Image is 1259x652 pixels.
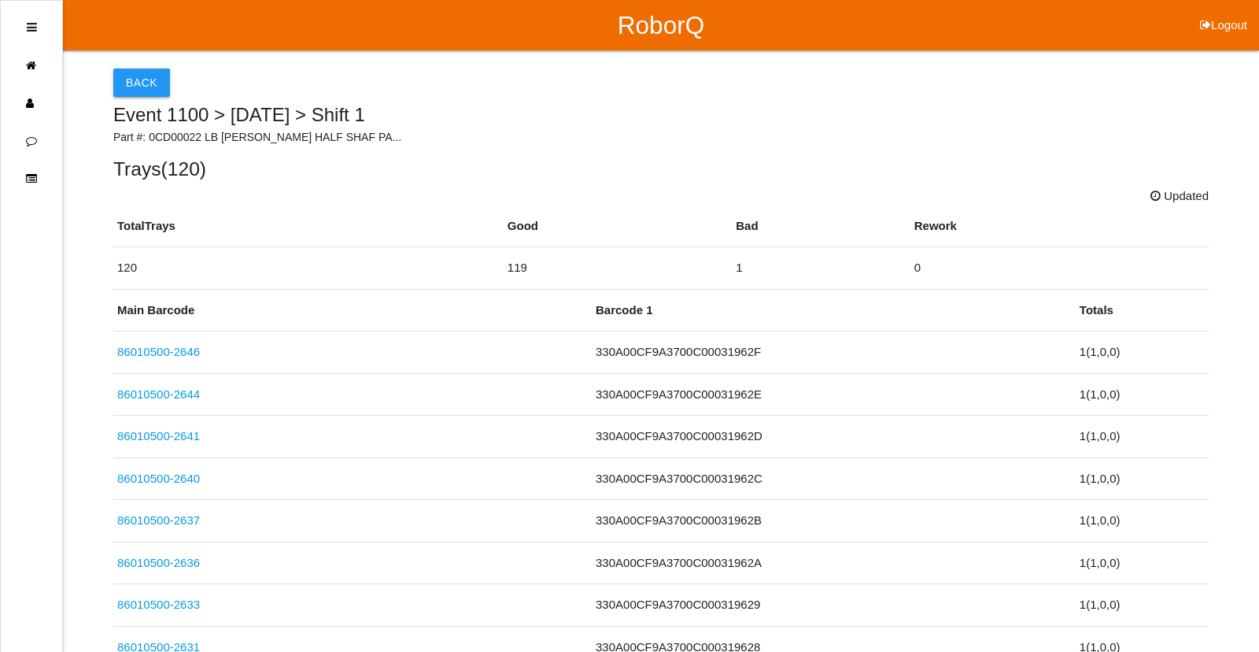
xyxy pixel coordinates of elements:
p: Part #: 0CD00022 LB [PERSON_NAME] HALF SHAF PA... [113,129,1209,146]
th: Barcode 1 [592,290,1076,332]
a: 86010500-2641 [117,429,200,443]
li: Feedback [1,122,62,160]
li: Profile [1,84,62,122]
td: 1 ( 1 , 0 , 0 ) [1076,373,1209,416]
div: Open [27,9,37,46]
td: 1 [732,247,910,290]
span: Updated [1150,187,1209,206]
td: 120 [113,247,504,290]
th: Totals [1076,290,1209,332]
th: Good [504,206,732,247]
a: 86010500-2646 [117,345,200,358]
td: 330A00CF9A3700C00031962F [592,332,1076,374]
a: 86010500-2633 [117,598,200,611]
th: Main Barcode [113,290,592,332]
td: 1 ( 1 , 0 , 0 ) [1076,500,1209,543]
td: 330A00CF9A3700C00031962A [592,542,1076,584]
td: 119 [504,247,732,290]
a: 86010500-2640 [117,472,200,485]
th: Total Trays [113,206,504,247]
h5: Event 1100 > [DATE] > Shift 1 [113,105,1209,125]
td: 0 [910,247,1209,290]
a: 86010500-2636 [117,556,200,569]
td: 1 ( 1 , 0 , 0 ) [1076,458,1209,500]
td: 330A00CF9A3700C00031962D [592,416,1076,458]
td: 330A00CF9A3700C00031962C [592,458,1076,500]
td: 1 ( 1 , 0 , 0 ) [1076,332,1209,374]
td: 1 ( 1 , 0 , 0 ) [1076,584,1209,627]
th: Rework [910,206,1209,247]
button: Back [113,69,170,97]
a: 86010500-2644 [117,387,200,401]
th: Bad [732,206,910,247]
li: Knowledge Base [1,160,62,198]
h5: Trays ( 120 ) [113,158,1209,180]
td: 1 ( 1 , 0 , 0 ) [1076,416,1209,458]
li: Dashboard [1,46,62,84]
a: 86010500-2637 [117,513,200,527]
td: 1 ( 1 , 0 , 0 ) [1076,542,1209,584]
td: 330A00CF9A3700C00031962E [592,373,1076,416]
td: 330A00CF9A3700C00031962B [592,500,1076,543]
td: 330A00CF9A3700C000319629 [592,584,1076,627]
